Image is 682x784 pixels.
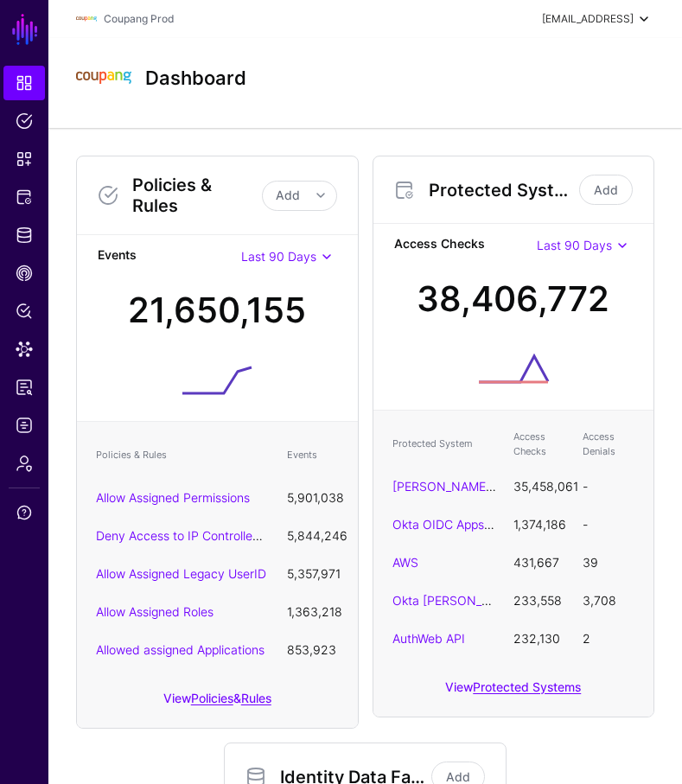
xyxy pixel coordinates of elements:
div: View [373,667,654,717]
a: Protected Systems [3,180,45,214]
span: Reports [16,379,33,396]
a: Policies [191,691,233,705]
th: Events [278,432,347,478]
td: - [574,505,643,543]
a: Dashboard [3,66,45,100]
div: 21,650,155 [128,284,306,336]
div: [EMAIL_ADDRESS] [542,11,634,27]
h3: Policies & Rules [132,175,262,216]
td: 35,458,061 [505,467,574,505]
strong: Events [98,245,241,267]
th: Policies & Rules [87,432,278,478]
span: Add [276,188,300,202]
td: 39 [574,543,643,581]
span: Identity Data Fabric [16,226,33,244]
a: Deny Access to IP Controlled Permissions off VDI [96,528,373,543]
div: View & [77,679,358,728]
td: 1,374,186 [505,505,574,543]
a: Policy Lens [3,294,45,328]
span: CAEP Hub [16,265,33,282]
span: Data Lens [16,341,33,358]
th: Protected System [384,421,506,467]
img: svg+xml;base64,PHN2ZyBpZD0iTG9nbyIgeG1sbnM9Imh0dHA6Ly93d3cudzMub3JnLzIwMDAvc3ZnIiB3aWR0aD0iMTIxLj... [76,50,131,105]
th: Access Checks [505,421,574,467]
a: [PERSON_NAME] Apps (with Legacy UserID) [392,479,643,494]
td: 232,130 [505,619,574,657]
a: Policies [3,104,45,138]
span: Last 90 Days [537,238,612,252]
a: Allow Assigned Permissions [96,490,250,505]
a: AuthWeb API [392,631,465,646]
a: Admin [3,446,45,481]
span: Support [16,504,33,521]
td: 853,923 [278,630,347,668]
a: Logs [3,408,45,443]
a: Protected Systems [473,679,581,694]
a: Add [579,175,633,205]
h2: Dashboard [145,67,246,89]
a: Data Lens [3,332,45,367]
a: Reports [3,370,45,405]
a: Coupang Prod [104,12,174,25]
h3: Protected Systems [429,180,577,201]
a: Allow Assigned Roles [96,604,214,619]
th: Access Denials [574,421,643,467]
td: - [574,467,643,505]
span: Snippets [16,150,33,168]
td: 431,667 [505,543,574,581]
td: 5,844,246 [278,516,347,554]
td: 5,901,038 [278,478,347,516]
a: Rules [241,691,271,705]
a: Snippets [3,142,45,176]
a: CAEP Hub [3,256,45,290]
span: Last 90 Days [241,249,316,264]
td: 233,558 [505,581,574,619]
img: svg+xml;base64,PHN2ZyBpZD0iTG9nbyIgeG1sbnM9Imh0dHA6Ly93d3cudzMub3JnLzIwMDAvc3ZnIiB3aWR0aD0iMTIxLj... [76,9,97,29]
strong: Access Checks [394,234,538,256]
div: 38,406,772 [417,273,609,325]
td: 5,357,971 [278,554,347,592]
a: Okta OIDC Apps (with Legacy UserID) [392,517,606,532]
a: Identity Data Fabric [3,218,45,252]
a: Allowed assigned Applications [96,642,265,657]
span: Policies [16,112,33,130]
span: Logs [16,417,33,434]
a: Okta [PERSON_NAME] General Apps [392,593,598,608]
td: 2 [574,619,643,657]
td: 1,363,218 [278,592,347,630]
span: Admin [16,455,33,472]
span: Policy Lens [16,303,33,320]
span: Protected Systems [16,188,33,206]
a: AWS [392,555,418,570]
span: Dashboard [16,74,33,92]
a: SGNL [10,10,40,48]
td: 3,708 [574,581,643,619]
a: Allow Assigned Legacy UserID [96,566,266,581]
